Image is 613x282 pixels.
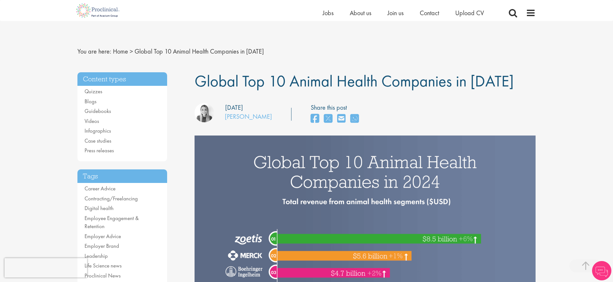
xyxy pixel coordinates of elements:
[113,47,128,55] a: breadcrumb link
[85,137,111,144] a: Case studies
[85,252,108,259] a: Leadership
[85,117,99,125] a: Videos
[85,185,116,192] a: Career Advice
[5,258,87,277] iframe: reCAPTCHA
[130,47,133,55] span: >
[85,242,119,249] a: Employer Brand
[420,9,439,17] a: Contact
[85,98,96,105] a: Blogs
[77,72,167,86] h3: Content types
[77,47,111,55] span: You are here:
[350,9,371,17] a: About us
[85,195,138,202] a: Contracting/Freelancing
[85,205,114,212] a: Digital health
[324,112,332,126] a: share on twitter
[195,103,214,122] img: Hannah Burke
[455,9,484,17] a: Upload CV
[225,112,272,121] a: [PERSON_NAME]
[85,272,121,279] a: Proclinical News
[225,103,243,112] div: [DATE]
[85,262,122,269] a: Life Science news
[85,215,139,230] a: Employee Engagement & Retention
[337,112,346,126] a: share on email
[311,112,319,126] a: share on facebook
[85,127,111,134] a: Infographics
[323,9,334,17] a: Jobs
[311,103,362,112] label: Share this post
[85,233,121,240] a: Employer Advice
[195,71,514,91] span: Global Top 10 Animal Health Companies in [DATE]
[85,147,114,154] a: Press releases
[85,88,102,95] a: Quizzes
[77,169,167,183] h3: Tags
[350,112,359,126] a: share on whats app
[85,107,111,115] a: Guidebooks
[592,261,611,280] img: Chatbot
[387,9,404,17] a: Join us
[135,47,264,55] span: Global Top 10 Animal Health Companies in [DATE]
